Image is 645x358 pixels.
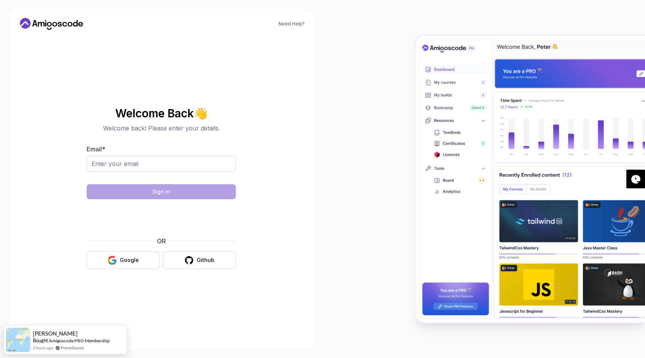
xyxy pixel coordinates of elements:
button: Google [87,251,160,269]
div: Sign in [152,188,170,195]
span: 6 hours ago [33,345,53,351]
p: Welcome back! Please enter your details. [87,124,236,133]
h2: Welcome Back [87,107,236,119]
div: Google [120,256,139,264]
a: Amigoscode PRO Membership [49,338,110,343]
span: 👋 [193,107,207,119]
span: Bought [33,337,48,343]
img: Amigoscode Dashboard [415,36,645,322]
label: Email * [87,145,105,153]
a: ProveSource [61,345,84,351]
a: Need Help? [278,21,305,27]
button: Github [163,251,236,269]
button: Sign in [87,184,236,199]
input: Enter your email [87,156,236,172]
a: Home link [18,18,85,30]
p: OR [157,237,166,246]
div: Github [197,256,214,264]
iframe: Widget containing checkbox for hCaptcha security challenge [105,204,218,232]
img: provesource social proof notification image [6,328,30,352]
span: [PERSON_NAME] [33,330,78,337]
